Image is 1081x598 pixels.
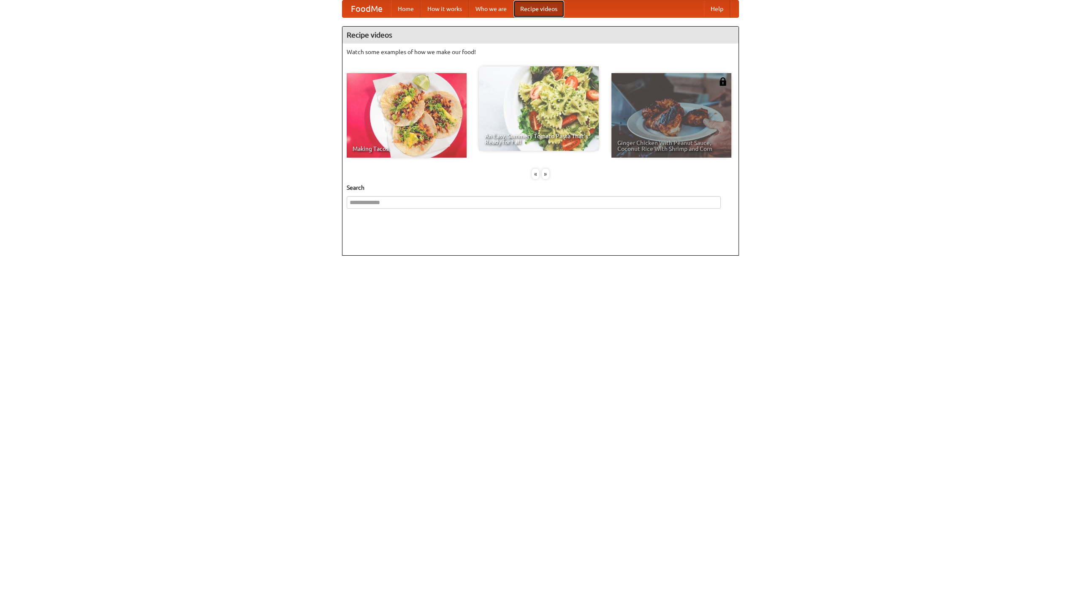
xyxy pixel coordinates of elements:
div: » [542,169,549,179]
a: Recipe videos [513,0,564,17]
img: 483408.png [719,77,727,86]
a: Making Tacos [347,73,467,158]
div: « [532,169,539,179]
span: An Easy, Summery Tomato Pasta That's Ready for Fall [485,133,593,145]
a: Who we are [469,0,513,17]
span: Making Tacos [353,146,461,152]
a: Home [391,0,421,17]
a: FoodMe [342,0,391,17]
a: An Easy, Summery Tomato Pasta That's Ready for Fall [479,66,599,151]
p: Watch some examples of how we make our food! [347,48,734,56]
h4: Recipe videos [342,27,739,44]
a: Help [704,0,730,17]
h5: Search [347,183,734,192]
a: How it works [421,0,469,17]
